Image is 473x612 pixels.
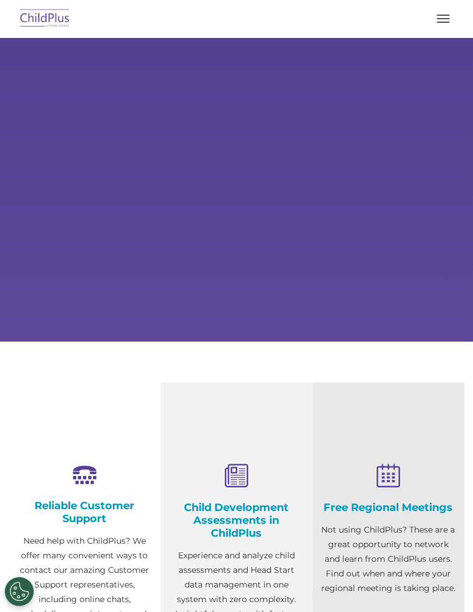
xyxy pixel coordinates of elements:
button: Cookies Settings [5,577,34,606]
h4: Child Development Assessments in ChildPlus [169,501,304,540]
img: ChildPlus by Procare Solutions [18,5,72,33]
p: Not using ChildPlus? These are a great opportunity to network and learn from ChildPlus users. Fin... [321,523,455,596]
h4: Reliable Customer Support [18,499,152,525]
h4: Free Regional Meetings [321,501,455,514]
